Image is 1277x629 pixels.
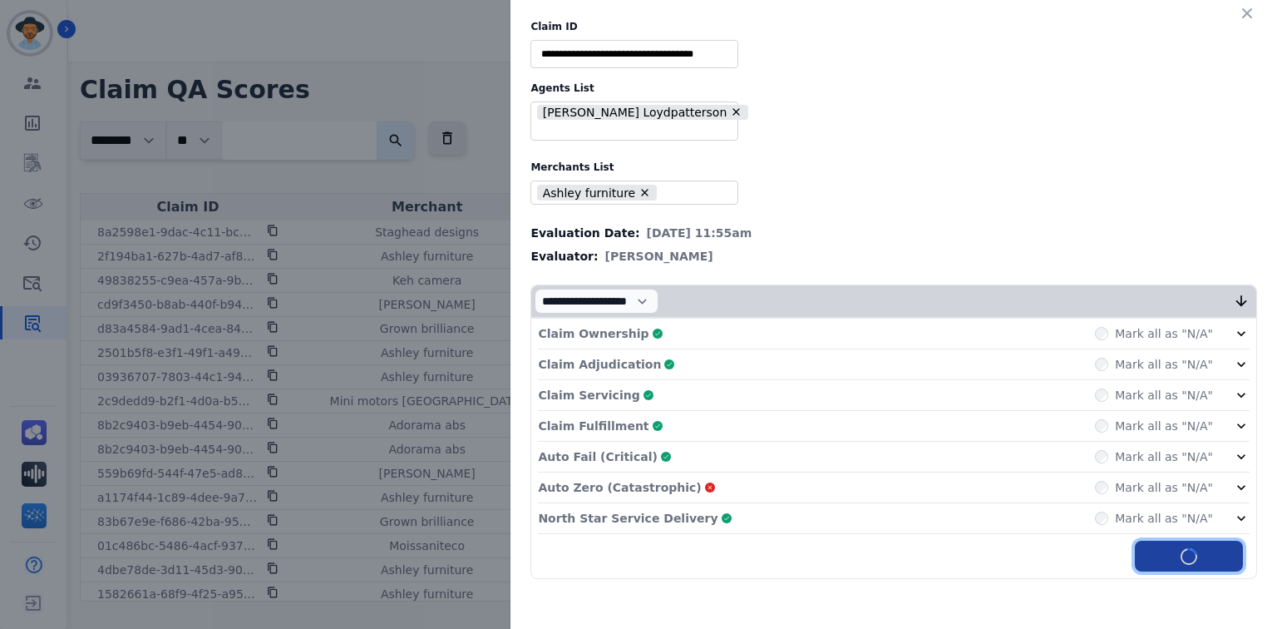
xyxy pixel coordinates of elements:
[1115,479,1213,496] label: Mark all as "N/A"
[1115,418,1213,434] label: Mark all as "N/A"
[538,387,639,404] p: Claim Servicing
[538,356,661,373] p: Claim Adjudication
[535,102,750,140] ul: selected options
[535,183,727,203] ul: selected options
[538,510,717,527] p: North Star Service Delivery
[1115,510,1213,527] label: Mark all as "N/A"
[1115,356,1213,373] label: Mark all as "N/A"
[537,105,748,121] li: [PERSON_NAME] Loydpatterson
[605,248,713,265] span: [PERSON_NAME]
[538,418,648,434] p: Claim Fulfillment
[638,186,651,199] button: Remove Ashley furniture
[530,82,1257,95] label: Agents List
[1115,325,1213,342] label: Mark all as "N/A"
[1115,448,1213,465] label: Mark all as "N/A"
[530,161,1257,174] label: Merchants List
[538,479,701,496] p: Auto Zero (Catastrophic)
[538,325,648,342] p: Claim Ownership
[530,225,1257,241] div: Evaluation Date:
[537,185,657,201] li: Ashley furniture
[538,448,657,465] p: Auto Fail (Critical)
[1115,387,1213,404] label: Mark all as "N/A"
[530,20,1257,33] label: Claim ID
[647,225,752,241] span: [DATE] 11:55am
[730,106,742,118] button: Remove Teala Loydpatterson
[530,248,1257,265] div: Evaluator:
